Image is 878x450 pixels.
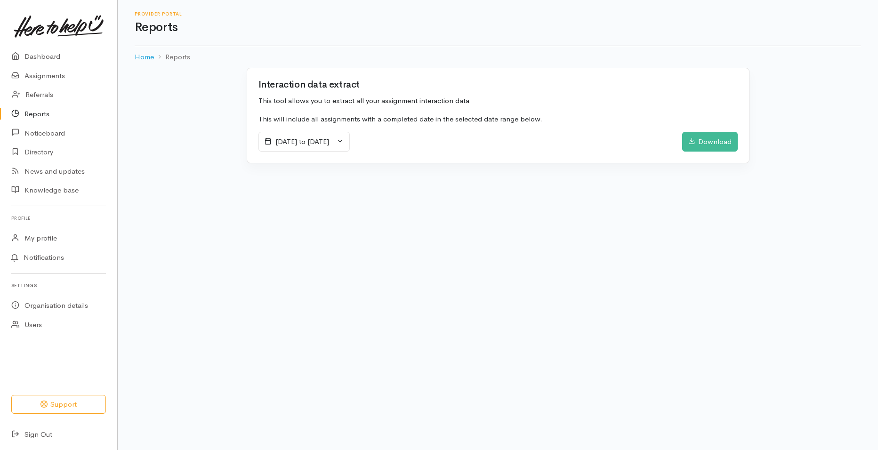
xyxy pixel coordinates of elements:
button: Support [11,395,106,414]
nav: breadcrumb [135,46,861,68]
div: Download [682,132,738,152]
h6: Settings [11,279,106,292]
span: [DATE] to [DATE] [275,137,329,146]
h2: Interaction data extract [258,80,360,90]
h6: Profile [11,212,106,225]
h1: Reports [135,21,861,34]
a: Home [135,52,154,63]
p: This tool allows you to extract all your assignment interaction data [258,96,738,106]
li: Reports [154,52,190,63]
p: This will include all assignments with a completed date in the selected date range below. [258,114,738,125]
h6: Provider Portal [135,11,861,16]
